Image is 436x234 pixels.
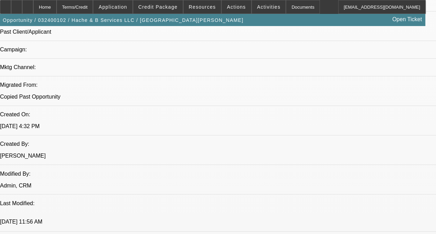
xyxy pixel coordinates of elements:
span: Opportunity / 032400102 / Hache & B Services LLC / [GEOGRAPHIC_DATA][PERSON_NAME] [3,17,243,23]
button: Credit Package [133,0,183,14]
span: Actions [227,4,246,10]
span: Resources [189,4,216,10]
button: Resources [183,0,221,14]
span: Credit Package [138,4,178,10]
button: Actions [222,0,251,14]
span: Activities [257,4,281,10]
a: Open Ticket [390,14,425,25]
button: Activities [252,0,286,14]
span: Application [99,4,127,10]
button: Application [93,0,132,14]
